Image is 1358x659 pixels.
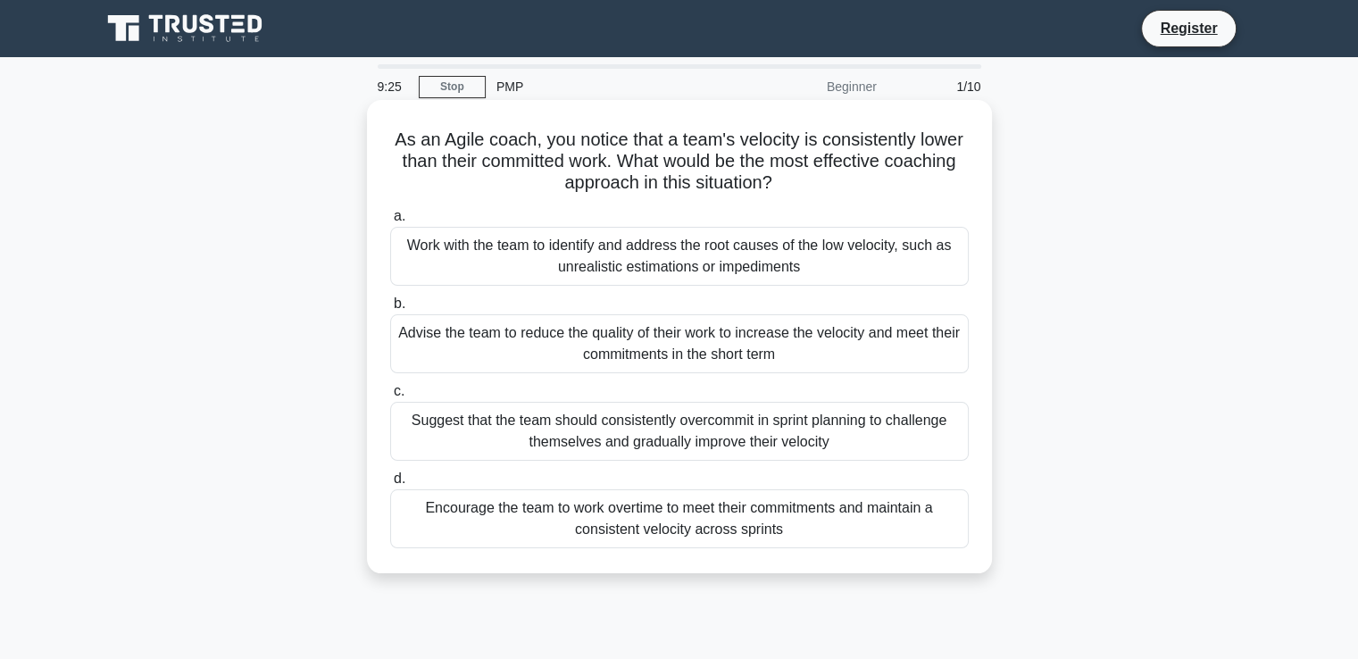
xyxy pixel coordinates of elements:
[394,383,404,398] span: c.
[390,489,969,548] div: Encourage the team to work overtime to meet their commitments and maintain a consistent velocity ...
[1149,17,1228,39] a: Register
[486,69,731,104] div: PMP
[394,296,405,311] span: b.
[390,227,969,286] div: Work with the team to identify and address the root causes of the low velocity, such as unrealist...
[394,208,405,223] span: a.
[394,471,405,486] span: d.
[731,69,887,104] div: Beginner
[390,402,969,461] div: Suggest that the team should consistently overcommit in sprint planning to challenge themselves a...
[390,314,969,373] div: Advise the team to reduce the quality of their work to increase the velocity and meet their commi...
[388,129,971,195] h5: As an Agile coach, you notice that a team's velocity is consistently lower than their committed w...
[887,69,992,104] div: 1/10
[367,69,419,104] div: 9:25
[419,76,486,98] a: Stop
